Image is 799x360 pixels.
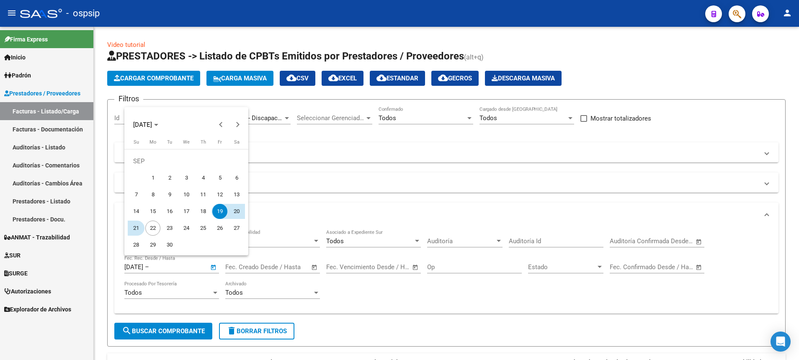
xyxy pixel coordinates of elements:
button: September 10, 2025 [178,186,195,203]
button: September 12, 2025 [211,186,228,203]
span: Sa [234,139,240,145]
span: 3 [179,170,194,185]
td: SEP [128,153,245,170]
button: September 29, 2025 [144,237,161,253]
span: 16 [162,204,177,219]
button: September 16, 2025 [161,203,178,220]
button: September 11, 2025 [195,186,211,203]
span: 12 [212,187,227,202]
button: September 30, 2025 [161,237,178,253]
button: September 17, 2025 [178,203,195,220]
span: 11 [196,187,211,202]
button: September 5, 2025 [211,170,228,186]
button: September 20, 2025 [228,203,245,220]
span: 28 [129,237,144,252]
button: September 24, 2025 [178,220,195,237]
button: Previous month [213,116,229,133]
span: 18 [196,204,211,219]
span: 6 [229,170,244,185]
button: September 6, 2025 [228,170,245,186]
button: September 18, 2025 [195,203,211,220]
span: 14 [129,204,144,219]
button: September 14, 2025 [128,203,144,220]
button: September 9, 2025 [161,186,178,203]
button: September 1, 2025 [144,170,161,186]
span: 21 [129,221,144,236]
button: September 23, 2025 [161,220,178,237]
span: 15 [145,204,160,219]
button: September 26, 2025 [211,220,228,237]
span: 9 [162,187,177,202]
span: 10 [179,187,194,202]
span: 23 [162,221,177,236]
button: September 28, 2025 [128,237,144,253]
span: 7 [129,187,144,202]
span: 19 [212,204,227,219]
span: 29 [145,237,160,252]
button: September 15, 2025 [144,203,161,220]
span: 22 [145,221,160,236]
button: September 7, 2025 [128,186,144,203]
button: September 8, 2025 [144,186,161,203]
span: 2 [162,170,177,185]
span: 20 [229,204,244,219]
div: Open Intercom Messenger [771,332,791,352]
span: Fr [218,139,222,145]
span: 17 [179,204,194,219]
button: Next month [229,116,246,133]
span: 1 [145,170,160,185]
button: September 22, 2025 [144,220,161,237]
span: Mo [149,139,156,145]
button: September 25, 2025 [195,220,211,237]
span: 25 [196,221,211,236]
span: Su [134,139,139,145]
button: September 2, 2025 [161,170,178,186]
button: Choose month and year [130,117,162,132]
span: 13 [229,187,244,202]
span: 27 [229,221,244,236]
button: September 21, 2025 [128,220,144,237]
button: September 27, 2025 [228,220,245,237]
span: 4 [196,170,211,185]
button: September 4, 2025 [195,170,211,186]
span: Tu [167,139,172,145]
span: 5 [212,170,227,185]
span: 26 [212,221,227,236]
span: 30 [162,237,177,252]
span: We [183,139,190,145]
button: September 13, 2025 [228,186,245,203]
button: September 19, 2025 [211,203,228,220]
button: September 3, 2025 [178,170,195,186]
span: Th [201,139,206,145]
span: 24 [179,221,194,236]
span: 8 [145,187,160,202]
span: [DATE] [133,121,152,129]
